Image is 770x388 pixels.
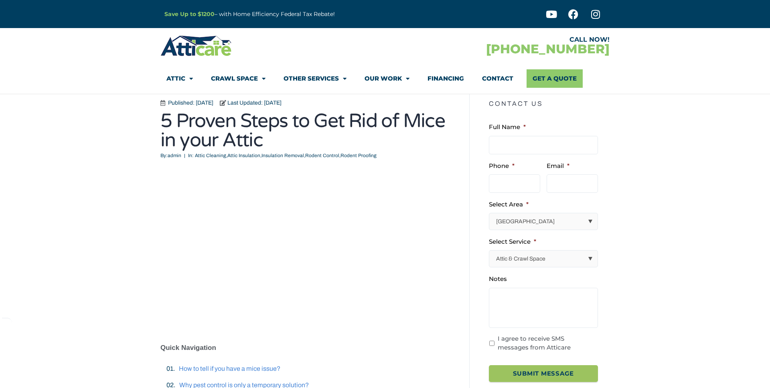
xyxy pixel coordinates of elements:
input: Submit Message [489,365,598,382]
a: Our Work [365,69,409,88]
h5: Contact Us [489,94,604,113]
label: I agree to receive SMS messages from Atticare [498,334,596,352]
span: , , , , [195,153,377,158]
span: Last Updated: [DATE] [225,98,282,107]
a: Get A Quote [527,69,583,88]
a: Attic Insulation [227,153,260,158]
label: Email [547,162,569,170]
nav: Menu [166,69,604,88]
a: Rodent Proofing [340,153,377,158]
label: Phone [489,162,515,170]
a: Rodent Control [305,153,339,158]
div: CALL NOW! [385,36,610,43]
span: By: [160,153,168,158]
a: How to tell if you have a mice issue? [179,365,280,372]
a: Crawl Space [211,69,265,88]
span: Published: [DATE] [166,98,213,107]
a: Contact [482,69,513,88]
iframe: YouTube video player [160,172,457,332]
span: In: [188,153,194,158]
a: Financing [428,69,464,88]
label: Select Area [489,200,529,208]
a: Attic Cleaning [195,153,226,158]
b: Quick Navigation [160,344,216,352]
a: Insulation Removal [261,153,304,158]
a: Save Up to $1200 [164,10,215,18]
a: Other Services [284,69,346,88]
a: Attic [166,69,193,88]
p: – with Home Efficiency Federal Tax Rebate! [164,10,424,19]
span: admin [160,152,181,160]
label: Notes [489,275,507,283]
label: Select Service [489,238,536,246]
label: Full Name [489,123,526,131]
h1: 5 Proven Steps to Get Rid of Mice in your Attic [160,111,457,150]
